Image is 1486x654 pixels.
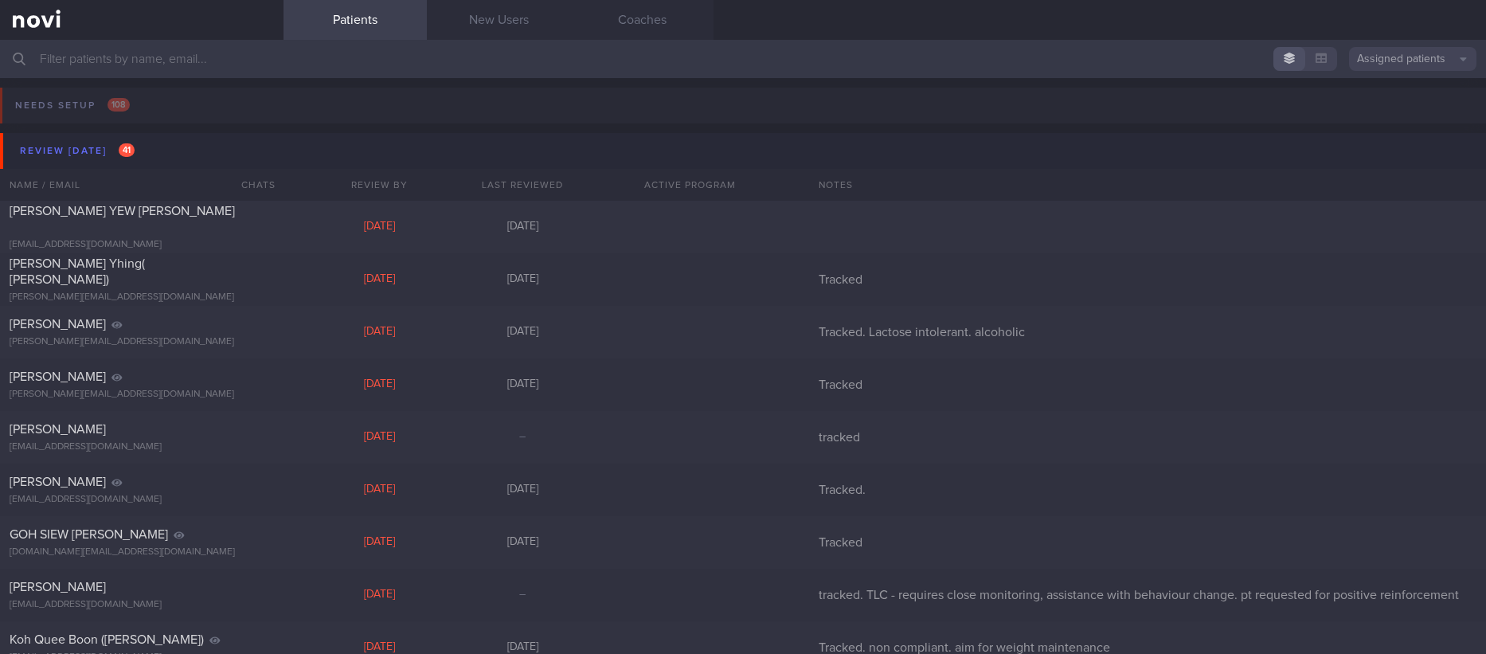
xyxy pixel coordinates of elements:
[594,169,785,201] div: Active Program
[10,633,204,646] span: Koh Quee Boon ([PERSON_NAME])
[809,272,1486,288] div: Tracked
[10,599,274,611] div: [EMAIL_ADDRESS][DOMAIN_NAME]
[10,257,145,286] span: [PERSON_NAME] Yhing( [PERSON_NAME])
[307,272,451,287] div: [DATE]
[307,588,451,602] div: [DATE]
[10,205,235,217] span: [PERSON_NAME] YEW [PERSON_NAME]
[10,389,274,401] div: [PERSON_NAME][EMAIL_ADDRESS][DOMAIN_NAME]
[10,494,274,506] div: [EMAIL_ADDRESS][DOMAIN_NAME]
[451,272,594,287] div: [DATE]
[809,482,1486,498] div: Tracked.
[10,336,274,348] div: [PERSON_NAME][EMAIL_ADDRESS][DOMAIN_NAME]
[119,143,135,157] span: 41
[307,169,451,201] div: Review By
[220,169,284,201] div: Chats
[16,140,139,162] div: Review [DATE]
[451,325,594,339] div: [DATE]
[307,220,451,234] div: [DATE]
[451,378,594,392] div: [DATE]
[809,169,1486,201] div: Notes
[451,588,594,602] div: –
[451,169,594,201] div: Last Reviewed
[307,378,451,392] div: [DATE]
[11,95,134,116] div: Needs setup
[10,441,274,453] div: [EMAIL_ADDRESS][DOMAIN_NAME]
[809,535,1486,550] div: Tracked
[10,528,168,541] span: GOH SIEW [PERSON_NAME]
[307,430,451,444] div: [DATE]
[809,324,1486,340] div: Tracked. Lactose intolerant. alcoholic
[809,587,1486,603] div: tracked. TLC - requires close monitoring, assistance with behaviour change. pt requested for posi...
[307,325,451,339] div: [DATE]
[451,483,594,497] div: [DATE]
[451,220,594,234] div: [DATE]
[307,535,451,550] div: [DATE]
[10,581,106,593] span: [PERSON_NAME]
[10,546,274,558] div: [DOMAIN_NAME][EMAIL_ADDRESS][DOMAIN_NAME]
[809,377,1486,393] div: Tracked
[10,423,106,436] span: [PERSON_NAME]
[809,429,1486,445] div: tracked
[108,98,130,112] span: 108
[10,370,106,383] span: [PERSON_NAME]
[451,430,594,444] div: –
[10,318,106,331] span: [PERSON_NAME]
[10,476,106,488] span: [PERSON_NAME]
[307,483,451,497] div: [DATE]
[1349,47,1476,71] button: Assigned patients
[451,535,594,550] div: [DATE]
[10,239,274,251] div: [EMAIL_ADDRESS][DOMAIN_NAME]
[10,292,274,304] div: [PERSON_NAME][EMAIL_ADDRESS][DOMAIN_NAME]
